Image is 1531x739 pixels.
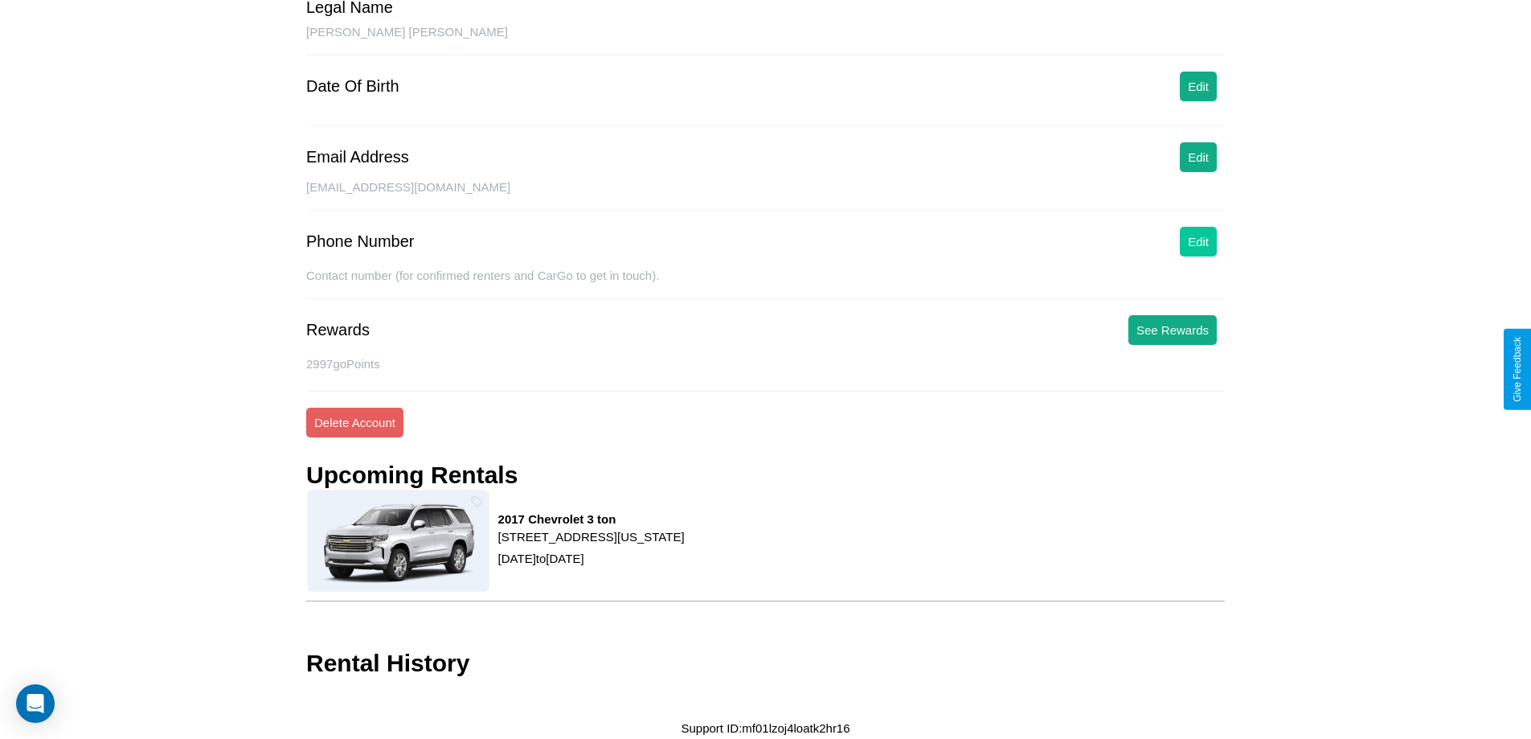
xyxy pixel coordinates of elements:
[306,77,399,96] div: Date Of Birth
[306,148,409,166] div: Email Address
[306,25,1225,55] div: [PERSON_NAME] [PERSON_NAME]
[16,684,55,723] div: Open Intercom Messenger
[681,717,849,739] p: Support ID: mf01lzoj4loatk2hr16
[498,512,685,526] h3: 2017 Chevrolet 3 ton
[306,408,403,437] button: Delete Account
[1128,315,1217,345] button: See Rewards
[306,232,415,251] div: Phone Number
[306,489,490,592] img: rental
[306,180,1225,211] div: [EMAIL_ADDRESS][DOMAIN_NAME]
[306,650,469,677] h3: Rental History
[498,526,685,548] p: [STREET_ADDRESS][US_STATE]
[1512,337,1523,402] div: Give Feedback
[306,353,1225,375] p: 2997 goPoints
[1180,72,1217,101] button: Edit
[306,269,1225,299] div: Contact number (for confirmed renters and CarGo to get in touch).
[1180,227,1217,257] button: Edit
[306,321,370,339] div: Rewards
[1180,142,1217,172] button: Edit
[306,462,518,489] h3: Upcoming Rentals
[498,548,685,569] p: [DATE] to [DATE]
